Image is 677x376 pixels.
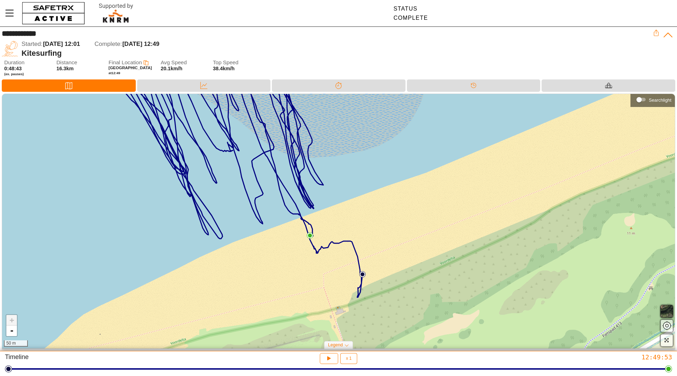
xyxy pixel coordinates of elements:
span: Distance [56,60,102,66]
span: Started: [22,41,43,47]
img: KITE_SURFING.svg [2,41,18,57]
div: Splits [272,79,405,92]
span: [GEOGRAPHIC_DATA] [109,66,152,70]
img: PathStart.svg [359,271,366,277]
img: Equipment_Black.svg [605,82,612,89]
span: Complete: [94,41,122,47]
img: RescueLogo.svg [91,2,141,25]
a: Zoom out [6,326,17,336]
span: x 1 [346,356,352,360]
button: x 1 [340,353,357,364]
span: Legend [328,342,343,347]
span: Avg Speed [161,60,206,66]
div: Data [137,79,271,92]
span: 20.1km/h [161,66,183,71]
a: Zoom in [6,315,17,326]
span: [DATE] 12:01 [43,41,80,47]
div: Map [2,79,136,92]
div: Timeline [407,79,541,92]
span: at 12:49 [109,71,120,75]
span: Duration [4,60,49,66]
div: Status [394,6,428,12]
div: Searchlight [649,97,671,103]
span: (ex. pauses) [4,72,49,76]
div: Equipment [542,79,675,92]
div: Searchlight [634,94,671,105]
div: Complete [394,15,428,21]
span: Final Location [109,59,142,65]
span: Top Speed [213,60,258,66]
div: Timeline [5,353,225,364]
span: [DATE] 12:49 [122,41,159,47]
img: PathEnd.svg [307,232,313,239]
span: 38.4km/h [213,66,235,71]
div: 50 m [4,340,28,347]
div: Kitesurfing [22,49,653,58]
div: 12:49:53 [452,353,672,361]
span: 16.3km [56,66,74,71]
span: 0:48:43 [4,66,22,71]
